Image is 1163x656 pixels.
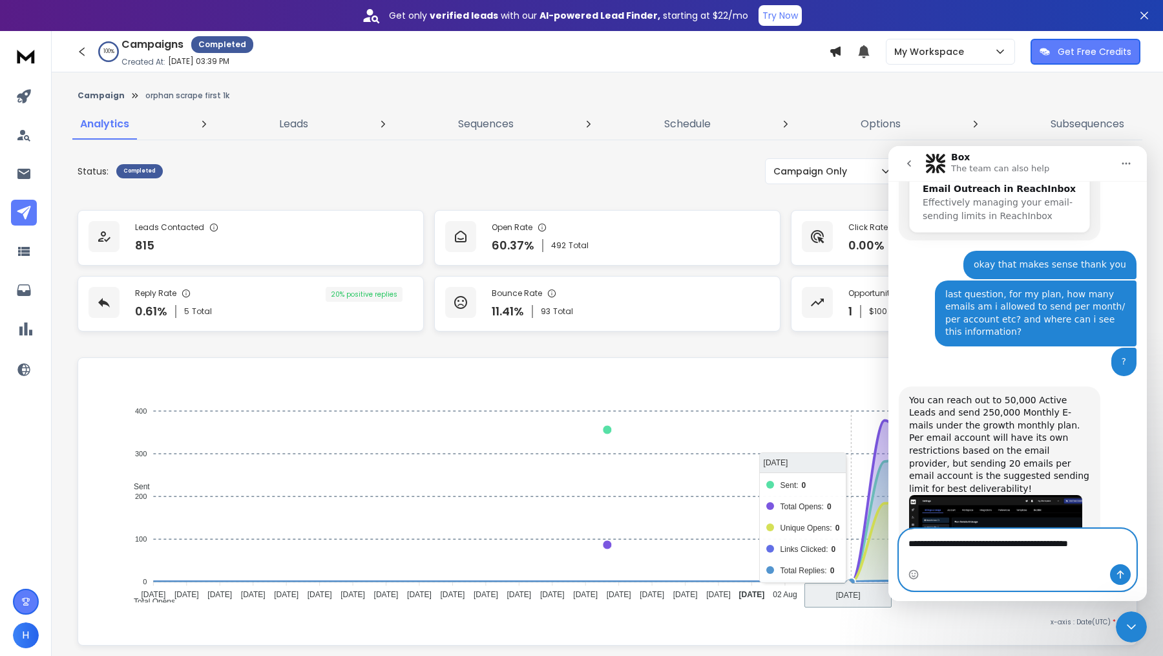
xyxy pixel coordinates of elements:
[174,590,199,599] tspan: [DATE]
[11,383,248,405] textarea: Message…
[78,90,125,101] button: Campaign
[135,407,147,415] tspan: 400
[434,276,781,332] a: Bounce Rate11.41%93Total
[389,9,748,22] p: Get only with our starting at $22/mo
[569,240,589,251] span: Total
[341,590,365,599] tspan: [DATE]
[135,535,147,543] tspan: 100
[1031,39,1140,65] button: Get Free Credits
[853,109,908,140] a: Options
[116,164,163,178] div: Completed
[492,302,524,321] p: 11.41 %
[47,134,248,200] div: last question, for my plan, how many emails am i allowed to send per month/ per account etc? and ...
[434,210,781,266] a: Open Rate60.37%492Total
[135,492,147,500] tspan: 200
[374,590,399,599] tspan: [DATE]
[13,622,39,648] button: H
[78,276,424,332] a: Reply Rate0.61%5Total20% positive replies
[440,590,465,599] tspan: [DATE]
[848,288,901,299] p: Opportunities
[706,590,731,599] tspan: [DATE]
[13,44,39,68] img: logo
[848,222,888,233] p: Click Rate
[135,288,176,299] p: Reply Rate
[474,590,498,599] tspan: [DATE]
[75,105,248,133] div: okay that makes sense thank you
[135,450,147,458] tspan: 300
[21,248,202,350] div: You can reach out to 50,000 Active Leads and send 250,000 Monthly E-mails under the growth monthl...
[839,590,863,599] tspan: 04 Aug
[80,116,129,132] p: Analytics
[492,222,532,233] p: Open Rate
[541,306,550,317] span: 93
[121,57,165,67] p: Created At:
[85,112,238,125] div: okay that makes sense thank you
[78,210,424,266] a: Leads Contacted815
[10,202,248,240] div: Hashim says…
[492,237,534,255] p: 60.37 %
[124,597,175,606] span: Total Opens
[888,146,1147,601] iframe: Intercom live chat
[103,48,114,56] p: 100 %
[450,109,521,140] a: Sequences
[573,590,598,599] tspan: [DATE]
[894,45,969,58] p: My Workspace
[430,9,498,22] strong: verified leads
[121,37,183,52] h1: Campaigns
[135,302,167,321] p: 0.61 %
[184,306,189,317] span: 5
[1116,611,1147,642] iframe: Intercom live chat
[308,590,332,599] tspan: [DATE]
[791,210,1137,266] a: Click Rate0.00%0 Total
[551,240,566,251] span: 492
[233,209,238,222] div: ?
[143,578,147,586] tspan: 0
[10,240,212,434] div: You can reach out to 50,000 Active Leads and send 250,000 Monthly E-mails under the growth monthl...
[664,116,711,132] p: Schedule
[407,590,432,599] tspan: [DATE]
[241,590,266,599] tspan: [DATE]
[1058,45,1131,58] p: Get Free Credits
[861,116,901,132] p: Options
[873,590,897,599] tspan: 05 Aug
[607,590,631,599] tspan: [DATE]
[78,165,109,178] p: Status:
[773,590,797,599] tspan: 02 Aug
[791,276,1137,332] a: Opportunities1$100
[191,36,253,53] div: Completed
[540,9,660,22] strong: AI-powered Lead Finder,
[135,237,154,255] p: 815
[759,5,802,26] button: Try Now
[326,287,403,302] div: 20 % positive replies
[1043,109,1132,140] a: Subsequences
[540,590,565,599] tspan: [DATE]
[10,240,248,462] div: Lakshita says…
[271,109,316,140] a: Leads
[1051,116,1124,132] p: Subsequences
[207,590,232,599] tspan: [DATE]
[135,222,204,233] p: Leads Contacted
[279,116,308,132] p: Leads
[124,482,150,491] span: Sent
[458,116,514,132] p: Sequences
[223,202,248,230] div: ?
[168,56,229,67] p: [DATE] 03:39 PM
[673,590,698,599] tspan: [DATE]
[10,105,248,134] div: Hashim says…
[773,165,852,178] p: Campaign Only
[762,9,798,22] p: Try Now
[806,590,831,599] tspan: [DATE]
[656,109,718,140] a: Schedule
[192,306,212,317] span: Total
[99,617,1116,627] p: x-axis : Date(UTC)
[848,237,885,255] p: 0.00 %
[274,590,299,599] tspan: [DATE]
[869,306,887,317] p: $ 100
[34,51,184,75] span: Effectively managing your email-sending limits in ReachInbox
[72,109,137,140] a: Analytics
[222,418,242,439] button: Send a message…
